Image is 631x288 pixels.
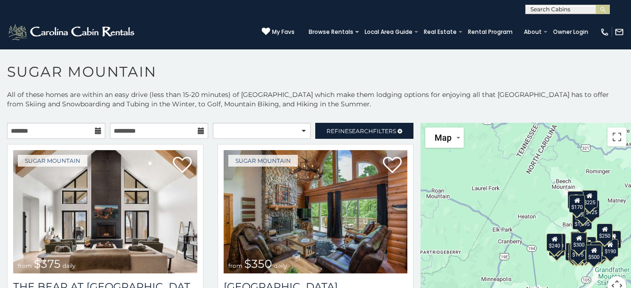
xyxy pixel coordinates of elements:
a: Add to favorites [383,156,402,176]
div: $125 [584,200,600,218]
img: Grouse Moor Lodge [224,150,408,273]
span: $375 [34,257,61,271]
div: $190 [602,239,618,257]
img: White-1-2.png [7,23,137,41]
a: My Favs [262,27,295,37]
a: Add to favorites [173,156,192,176]
div: $200 [580,237,596,255]
div: $500 [586,245,602,263]
span: daily [62,262,76,269]
a: Sugar Mountain [18,155,87,167]
div: $300 [571,232,587,250]
button: Toggle fullscreen view [608,128,626,146]
a: The Bear At Sugar Mountain from $375 daily [13,150,197,273]
div: $1,095 [572,212,592,230]
div: $225 [582,190,598,208]
span: daily [274,262,287,269]
div: $195 [591,242,607,260]
a: Grouse Moor Lodge from $350 daily [224,150,408,273]
a: Browse Rentals [304,25,358,39]
a: Rental Program [463,25,517,39]
a: Local Area Guide [360,25,417,39]
a: Sugar Mountain [228,155,298,167]
div: $190 [571,232,587,249]
div: $175 [570,242,586,260]
a: Real Estate [419,25,461,39]
a: RefineSearchFilters [315,123,413,139]
span: Map [435,133,452,143]
div: $250 [597,224,613,241]
button: Change map style [425,128,464,148]
span: Search [349,128,373,135]
div: $155 [569,243,584,261]
span: from [228,262,242,269]
div: $240 [546,233,562,251]
img: The Bear At Sugar Mountain [13,150,197,273]
div: $170 [569,195,585,213]
span: My Favs [272,28,295,36]
div: $240 [568,191,584,209]
img: phone-regular-white.png [600,27,609,37]
span: Refine Filters [327,128,396,135]
span: $350 [244,257,272,271]
a: About [519,25,546,39]
div: $155 [606,231,622,248]
img: mail-regular-white.png [615,27,624,37]
a: Owner Login [548,25,593,39]
span: from [18,262,32,269]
